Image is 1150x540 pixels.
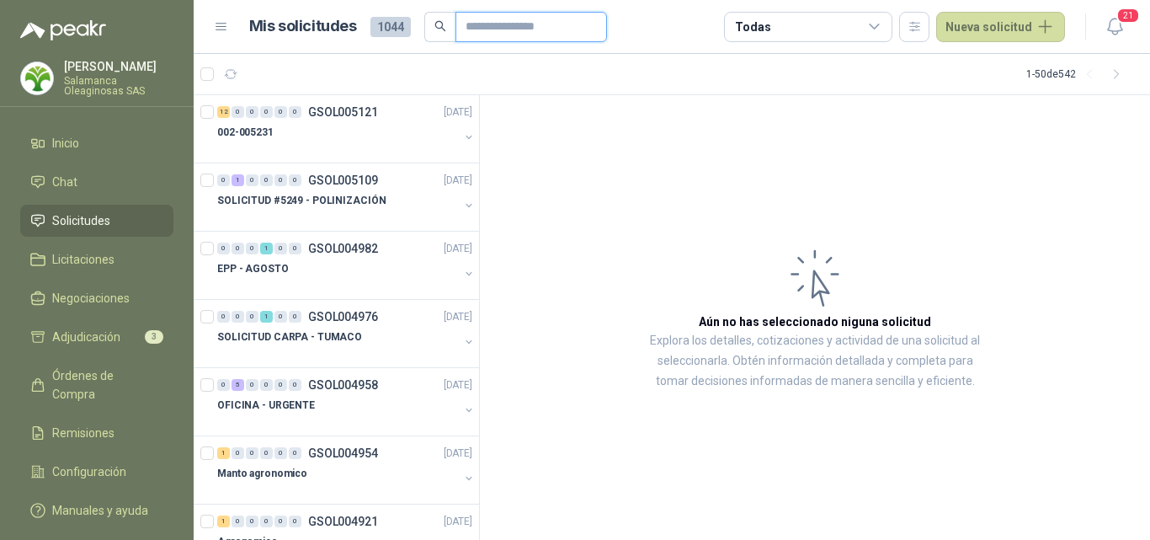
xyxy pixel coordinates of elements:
[648,331,982,392] p: Explora los detalles, cotizaciones y actividad de una solicitud al seleccionarla. Obtén informaci...
[289,516,301,527] div: 0
[274,106,287,118] div: 0
[246,311,258,323] div: 0
[232,447,244,459] div: 0
[217,238,476,292] a: 0 0 0 1 0 0 GSOL004982[DATE] EPP - AGOSTO
[289,243,301,254] div: 0
[444,104,472,120] p: [DATE]
[52,366,157,404] span: Órdenes de Compra
[246,516,258,527] div: 0
[444,446,472,462] p: [DATE]
[217,102,476,156] a: 12 0 0 0 0 0 GSOL005121[DATE] 002-005231
[289,311,301,323] div: 0
[232,243,244,254] div: 0
[20,321,173,353] a: Adjudicación3
[217,170,476,224] a: 0 1 0 0 0 0 GSOL005109[DATE] SOLICITUD #5249 - POLINIZACIÓN
[308,379,378,391] p: GSOL004958
[274,379,287,391] div: 0
[289,106,301,118] div: 0
[1116,8,1140,24] span: 21
[217,243,230,254] div: 0
[217,516,230,527] div: 1
[444,514,472,530] p: [DATE]
[249,14,357,39] h1: Mis solicitudes
[274,311,287,323] div: 0
[217,375,476,429] a: 0 5 0 0 0 0 GSOL004958[DATE] OFICINA - URGENTE
[308,106,378,118] p: GSOL005121
[217,443,476,497] a: 1 0 0 0 0 0 GSOL004954[DATE] Manto agronomico
[444,173,472,189] p: [DATE]
[936,12,1065,42] button: Nueva solicitud
[20,456,173,488] a: Configuración
[1026,61,1130,88] div: 1 - 50 de 542
[217,307,476,361] a: 0 0 0 1 0 0 GSOL004976[DATE] SOLICITUD CARPA - TUMACO
[699,313,931,331] h3: Aún no has seleccionado niguna solicitud
[145,330,163,344] span: 3
[52,173,77,191] span: Chat
[274,174,287,186] div: 0
[246,447,258,459] div: 0
[217,125,274,141] p: 002-005231
[217,329,362,345] p: SOLICITUD CARPA - TUMACO
[52,501,148,520] span: Manuales y ayuda
[274,447,287,459] div: 0
[52,462,126,481] span: Configuración
[260,447,273,459] div: 0
[52,211,110,230] span: Solicitudes
[52,328,120,346] span: Adjudicación
[246,106,258,118] div: 0
[20,243,173,275] a: Licitaciones
[64,76,173,96] p: Salamanca Oleaginosas SAS
[20,417,173,449] a: Remisiones
[308,447,378,459] p: GSOL004954
[444,309,472,325] p: [DATE]
[308,516,378,527] p: GSOL004921
[260,379,273,391] div: 0
[232,379,244,391] div: 5
[217,174,230,186] div: 0
[52,424,114,442] span: Remisiones
[246,379,258,391] div: 0
[20,166,173,198] a: Chat
[444,241,472,257] p: [DATE]
[217,261,289,277] p: EPP - AGOSTO
[434,20,446,32] span: search
[232,174,244,186] div: 1
[217,379,230,391] div: 0
[20,127,173,159] a: Inicio
[20,495,173,527] a: Manuales y ayuda
[21,62,53,94] img: Company Logo
[246,174,258,186] div: 0
[370,17,411,37] span: 1044
[217,311,230,323] div: 0
[20,360,173,410] a: Órdenes de Compra
[20,282,173,314] a: Negociaciones
[246,243,258,254] div: 0
[232,311,244,323] div: 0
[260,106,273,118] div: 0
[735,18,770,36] div: Todas
[308,243,378,254] p: GSOL004982
[289,447,301,459] div: 0
[1099,12,1130,42] button: 21
[232,516,244,527] div: 0
[308,311,378,323] p: GSOL004976
[289,174,301,186] div: 0
[232,106,244,118] div: 0
[20,20,106,40] img: Logo peakr
[217,466,307,482] p: Manto agronomico
[217,106,230,118] div: 12
[64,61,173,72] p: [PERSON_NAME]
[289,379,301,391] div: 0
[52,134,79,152] span: Inicio
[274,243,287,254] div: 0
[52,250,114,269] span: Licitaciones
[444,377,472,393] p: [DATE]
[217,447,230,459] div: 1
[308,174,378,186] p: GSOL005109
[274,516,287,527] div: 0
[260,174,273,186] div: 0
[260,516,273,527] div: 0
[217,398,315,414] p: OFICINA - URGENTE
[217,193,386,209] p: SOLICITUD #5249 - POLINIZACIÓN
[20,205,173,237] a: Solicitudes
